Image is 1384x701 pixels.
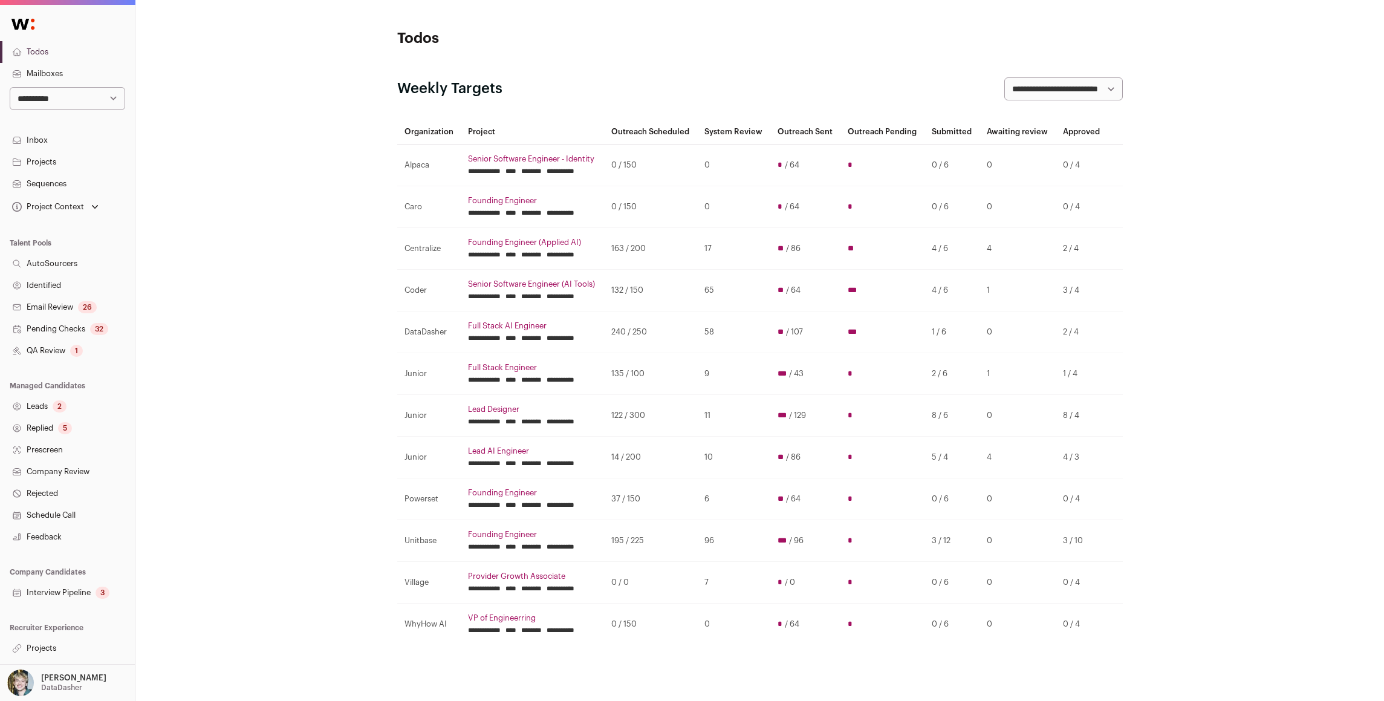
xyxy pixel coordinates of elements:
[789,536,804,546] span: / 96
[461,120,603,145] th: Project
[397,270,461,311] td: Coder
[980,562,1056,604] td: 0
[10,198,101,215] button: Open dropdown
[697,437,770,478] td: 10
[697,478,770,520] td: 6
[468,321,596,331] a: Full Stack AI Engineer
[468,279,596,289] a: Senior Software Engineer (AI Tools)
[786,244,801,253] span: / 86
[697,120,770,145] th: System Review
[785,160,799,170] span: / 64
[70,345,83,357] div: 1
[697,228,770,270] td: 17
[980,437,1056,478] td: 4
[1056,562,1108,604] td: 0 / 4
[924,353,980,395] td: 2 / 6
[604,520,697,562] td: 195 / 225
[397,562,461,604] td: Village
[785,619,799,629] span: / 64
[786,494,801,504] span: / 64
[5,12,41,36] img: Wellfound
[1056,120,1108,145] th: Approved
[786,327,803,337] span: / 107
[604,186,697,228] td: 0 / 150
[697,604,770,645] td: 0
[1056,353,1108,395] td: 1 / 4
[980,353,1056,395] td: 1
[1056,520,1108,562] td: 3 / 10
[924,270,980,311] td: 4 / 6
[980,478,1056,520] td: 0
[604,478,697,520] td: 37 / 150
[980,228,1056,270] td: 4
[786,452,801,462] span: / 86
[789,411,806,420] span: / 129
[924,395,980,437] td: 8 / 6
[41,673,106,683] p: [PERSON_NAME]
[468,446,596,456] a: Lead AI Engineer
[697,311,770,353] td: 58
[924,478,980,520] td: 0 / 6
[397,604,461,645] td: WhyHow AI
[1056,478,1108,520] td: 0 / 4
[604,270,697,311] td: 132 / 150
[785,202,799,212] span: / 64
[840,120,924,145] th: Outreach Pending
[924,437,980,478] td: 5 / 4
[397,79,502,99] h2: Weekly Targets
[697,186,770,228] td: 0
[90,323,108,335] div: 32
[924,228,980,270] td: 4 / 6
[468,363,596,373] a: Full Stack Engineer
[7,670,34,696] img: 6494470-medium_jpg
[397,520,461,562] td: Unitbase
[924,520,980,562] td: 3 / 12
[786,285,801,295] span: / 64
[924,120,980,145] th: Submitted
[924,311,980,353] td: 1 / 6
[980,186,1056,228] td: 0
[78,301,97,313] div: 26
[1056,186,1108,228] td: 0 / 4
[1056,437,1108,478] td: 4 / 3
[980,145,1056,186] td: 0
[468,154,596,164] a: Senior Software Engineer - Identity
[397,395,461,437] td: Junior
[785,578,795,587] span: / 0
[397,29,639,48] h1: Todos
[604,228,697,270] td: 163 / 200
[397,120,461,145] th: Organization
[980,311,1056,353] td: 0
[924,562,980,604] td: 0 / 6
[1056,228,1108,270] td: 2 / 4
[468,488,596,498] a: Founding Engineer
[1056,604,1108,645] td: 0 / 4
[468,196,596,206] a: Founding Engineer
[604,145,697,186] td: 0 / 150
[924,145,980,186] td: 0 / 6
[468,613,596,623] a: VP of Engineerring
[697,353,770,395] td: 9
[697,395,770,437] td: 11
[468,530,596,540] a: Founding Engineer
[397,353,461,395] td: Junior
[980,120,1056,145] th: Awaiting review
[468,572,596,581] a: Provider Growth Associate
[397,186,461,228] td: Caro
[604,604,697,645] td: 0 / 150
[697,562,770,604] td: 7
[397,228,461,270] td: Centralize
[980,604,1056,645] td: 0
[604,395,697,437] td: 122 / 300
[397,311,461,353] td: DataDasher
[789,369,804,379] span: / 43
[1056,270,1108,311] td: 3 / 4
[604,562,697,604] td: 0 / 0
[604,311,697,353] td: 240 / 250
[980,270,1056,311] td: 1
[604,353,697,395] td: 135 / 100
[604,120,697,145] th: Outreach Scheduled
[1056,311,1108,353] td: 2 / 4
[397,145,461,186] td: Alpaca
[96,587,109,599] div: 3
